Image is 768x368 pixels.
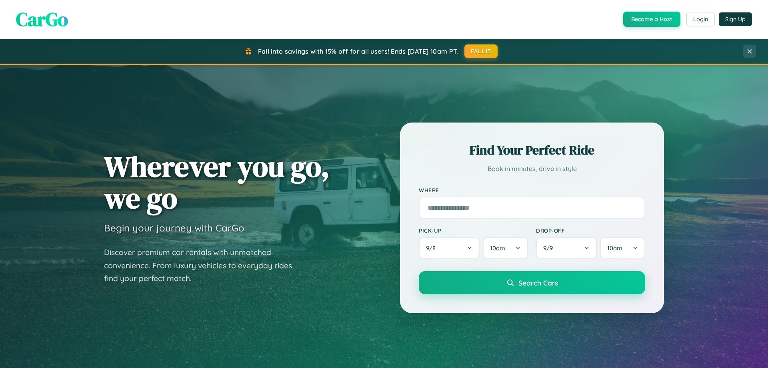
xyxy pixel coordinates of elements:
[258,47,458,55] span: Fall into savings with 15% off for all users! Ends [DATE] 10am PT.
[419,227,528,234] label: Pick-up
[607,244,622,252] span: 10am
[419,271,645,294] button: Search Cars
[536,237,597,259] button: 9/9
[104,222,244,234] h3: Begin your journey with CarGo
[543,244,557,252] span: 9 / 9
[719,12,752,26] button: Sign Up
[419,237,480,259] button: 9/8
[686,12,715,26] button: Login
[419,187,645,193] label: Where
[464,44,498,58] button: FALL15
[104,246,304,285] p: Discover premium car rentals with unmatched convenience. From luxury vehicles to everyday rides, ...
[426,244,440,252] span: 9 / 8
[623,12,680,27] button: Become a Host
[518,278,558,287] span: Search Cars
[600,237,645,259] button: 10am
[483,237,528,259] button: 10am
[490,244,505,252] span: 10am
[419,141,645,159] h2: Find Your Perfect Ride
[419,163,645,175] p: Book in minutes, drive in style
[104,151,330,214] h1: Wherever you go, we go
[536,227,645,234] label: Drop-off
[16,6,68,32] span: CarGo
